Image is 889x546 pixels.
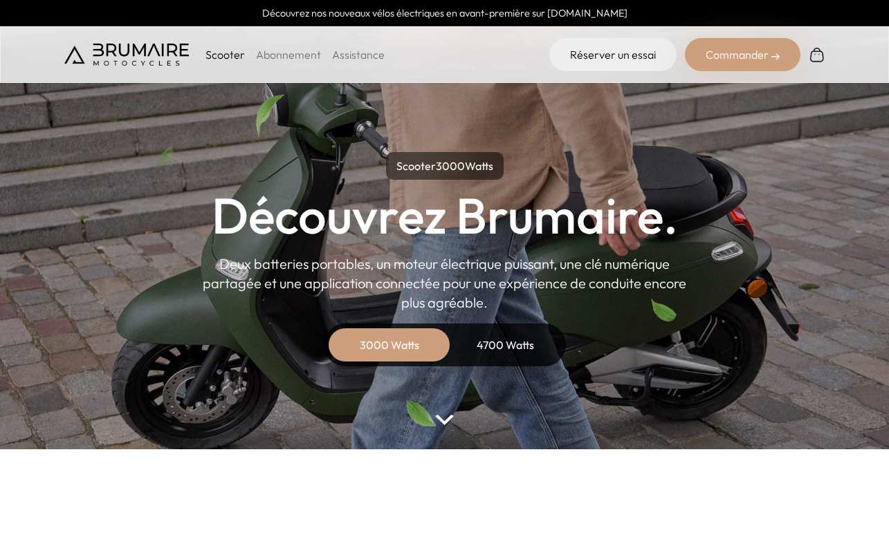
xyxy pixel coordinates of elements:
span: 3000 [436,159,465,173]
img: arrow-bottom.png [435,415,453,425]
p: Scooter Watts [386,152,504,180]
img: right-arrow-2.png [771,53,780,61]
p: Scooter [205,46,245,63]
div: 3000 Watts [334,328,445,361]
a: Abonnement [256,48,321,62]
img: Panier [809,46,825,63]
a: Réserver un essai [549,38,677,71]
div: Commander [685,38,800,71]
p: Deux batteries portables, un moteur électrique puissant, une clé numérique partagée et une applic... [203,254,687,312]
a: Assistance [332,48,385,62]
h1: Découvrez Brumaire. [212,191,678,241]
img: Brumaire Motocycles [64,44,189,66]
div: 4700 Watts [450,328,561,361]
